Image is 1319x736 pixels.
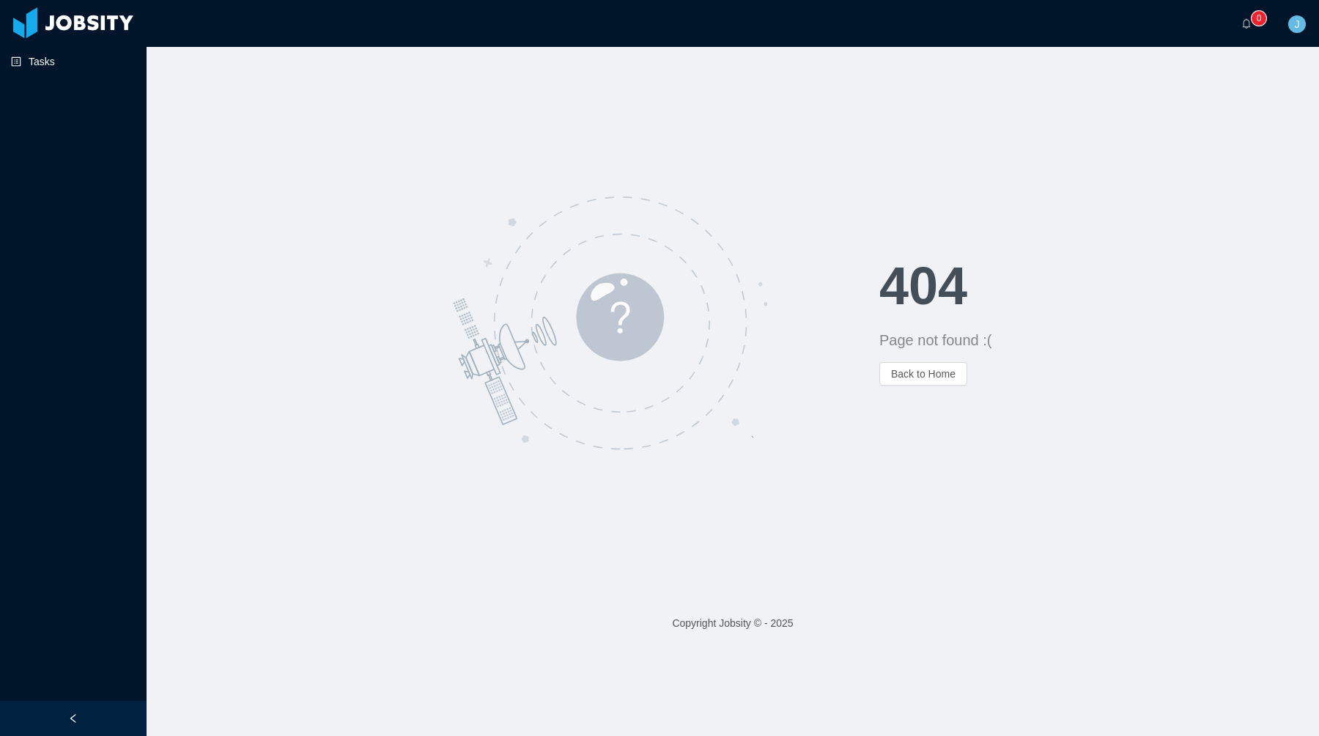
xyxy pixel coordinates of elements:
i: icon: bell [1241,18,1252,29]
sup: 0 [1252,11,1266,26]
a: icon: profileTasks [11,47,135,76]
footer: Copyright Jobsity © - 2025 [147,598,1319,649]
button: Back to Home [879,362,967,386]
a: Back to Home [879,368,967,380]
div: Page not found :( [879,330,1319,350]
h1: 404 [879,260,1319,312]
span: J [1295,15,1300,33]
